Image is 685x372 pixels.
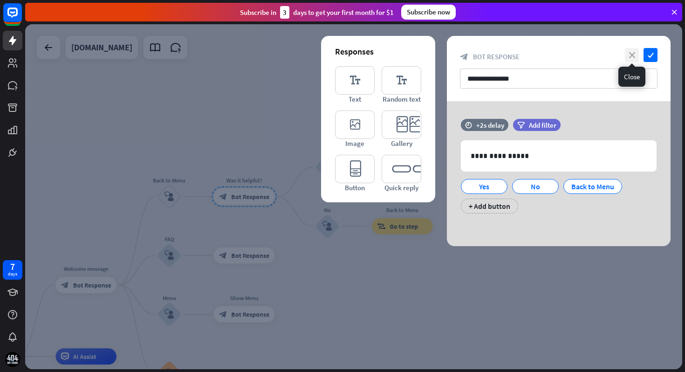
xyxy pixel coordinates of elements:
[280,6,289,19] div: 3
[460,53,468,61] i: block_bot_response
[401,5,456,20] div: Subscribe now
[465,122,472,128] i: time
[517,122,525,129] i: filter
[529,121,556,130] span: Add filter
[469,179,500,193] div: Yes
[10,262,15,271] div: 7
[240,6,394,19] div: Subscribe in days to get your first month for $1
[3,260,22,280] a: 7 days
[644,48,658,62] i: check
[7,4,35,32] button: Open LiveChat chat widget
[461,199,518,214] div: + Add button
[571,179,614,193] div: Back to Menu
[8,271,17,277] div: days
[520,179,551,193] div: No
[625,48,639,62] i: close
[473,52,520,61] span: Bot Response
[476,121,504,130] div: +2s delay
